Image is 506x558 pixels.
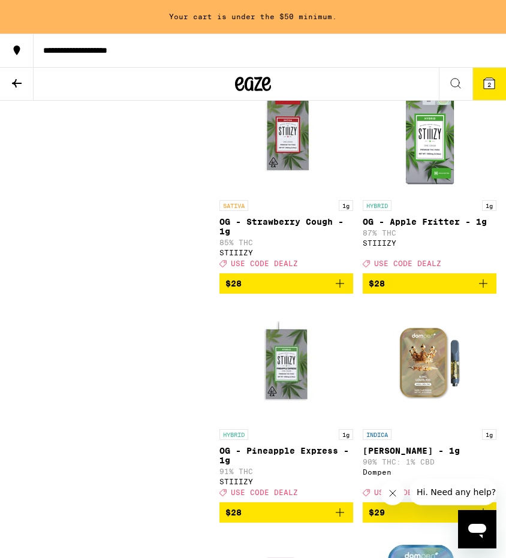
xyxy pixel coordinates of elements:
[219,502,353,523] button: Add to bag
[231,488,298,496] span: USE CODE DEALZ
[227,74,347,194] img: STIIIZY - OG - Strawberry Cough - 1g
[370,303,490,423] img: Dompen - King Louis XIII - 1g
[363,200,391,211] p: HYBRID
[363,468,496,476] div: Dompen
[458,510,496,548] iframe: Button to launch messaging window
[219,467,353,475] p: 91% THC
[482,429,496,440] p: 1g
[472,68,506,100] button: 2
[374,488,441,496] span: USE CODE DEALZ
[363,458,496,466] p: 90% THC: 1% CBD
[363,229,496,237] p: 87% THC
[219,239,353,246] p: 85% THC
[219,273,353,294] button: Add to bag
[225,508,242,517] span: $28
[219,74,353,273] a: Open page for OG - Strawberry Cough - 1g from STIIIZY
[219,249,353,257] div: STIIIZY
[363,74,496,273] a: Open page for OG - Apple Fritter - 1g from STIIIZY
[339,429,353,440] p: 1g
[363,446,496,456] p: [PERSON_NAME] - 1g
[219,478,353,485] div: STIIIZY
[381,481,405,505] iframe: Close message
[219,446,353,465] p: OG - Pineapple Express - 1g
[482,200,496,211] p: 1g
[219,217,353,236] p: OG - Strawberry Cough - 1g
[369,279,385,288] span: $28
[363,429,391,440] p: INDICA
[370,74,490,194] img: STIIIZY - OG - Apple Fritter - 1g
[225,279,242,288] span: $28
[219,303,353,502] a: Open page for OG - Pineapple Express - 1g from STIIIZY
[487,81,491,88] span: 2
[227,303,347,423] img: STIIIZY - OG - Pineapple Express - 1g
[369,508,385,517] span: $29
[363,273,496,294] button: Add to bag
[363,303,496,502] a: Open page for King Louis XIII - 1g from Dompen
[339,200,353,211] p: 1g
[363,239,496,247] div: STIIIZY
[363,502,496,523] button: Add to bag
[374,260,441,267] span: USE CODE DEALZ
[219,200,248,211] p: SATIVA
[219,429,248,440] p: HYBRID
[409,479,496,505] iframe: Message from company
[363,217,496,227] p: OG - Apple Fritter - 1g
[231,260,298,267] span: USE CODE DEALZ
